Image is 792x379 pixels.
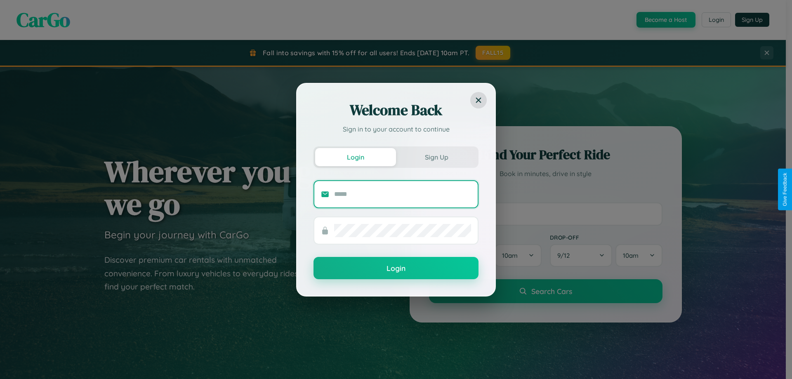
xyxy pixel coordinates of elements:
[396,148,477,166] button: Sign Up
[313,257,478,279] button: Login
[313,100,478,120] h2: Welcome Back
[313,124,478,134] p: Sign in to your account to continue
[315,148,396,166] button: Login
[782,173,788,206] div: Give Feedback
